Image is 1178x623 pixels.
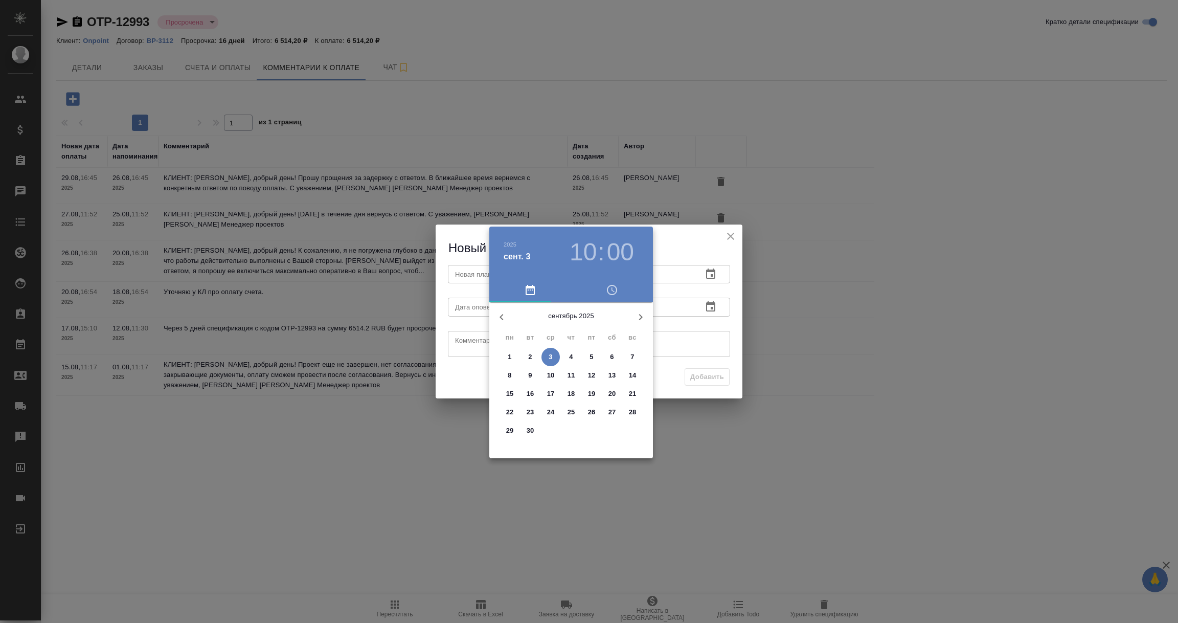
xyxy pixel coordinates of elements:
[582,332,601,343] span: пт
[623,348,642,366] button: 7
[588,370,596,381] p: 12
[506,426,514,436] p: 29
[568,370,575,381] p: 11
[549,352,552,362] p: 3
[508,370,511,381] p: 8
[569,352,573,362] p: 4
[608,389,616,399] p: 20
[541,385,560,403] button: 17
[570,238,597,266] button: 10
[501,421,519,440] button: 29
[623,332,642,343] span: вс
[501,348,519,366] button: 1
[623,385,642,403] button: 21
[610,352,614,362] p: 6
[521,366,539,385] button: 9
[562,332,580,343] span: чт
[521,403,539,421] button: 23
[630,352,634,362] p: 7
[521,421,539,440] button: 30
[562,366,580,385] button: 11
[521,332,539,343] span: вт
[588,407,596,417] p: 26
[598,238,604,266] h3: :
[629,407,637,417] p: 28
[547,407,555,417] p: 24
[623,403,642,421] button: 28
[582,385,601,403] button: 19
[528,370,532,381] p: 9
[568,407,575,417] p: 25
[501,366,519,385] button: 8
[541,332,560,343] span: ср
[590,352,593,362] p: 5
[582,348,601,366] button: 5
[603,348,621,366] button: 6
[501,332,519,343] span: пн
[588,389,596,399] p: 19
[582,403,601,421] button: 26
[504,241,516,248] button: 2025
[629,389,637,399] p: 21
[608,370,616,381] p: 13
[547,389,555,399] p: 17
[508,352,511,362] p: 1
[562,403,580,421] button: 25
[541,366,560,385] button: 10
[603,385,621,403] button: 20
[527,407,534,417] p: 23
[562,385,580,403] button: 18
[582,366,601,385] button: 12
[541,348,560,366] button: 3
[547,370,555,381] p: 10
[527,389,534,399] p: 16
[504,251,531,263] button: сент. 3
[629,370,637,381] p: 14
[607,238,634,266] button: 00
[528,352,532,362] p: 2
[603,403,621,421] button: 27
[521,348,539,366] button: 2
[541,403,560,421] button: 24
[501,403,519,421] button: 22
[623,366,642,385] button: 14
[514,311,628,321] p: сентябрь 2025
[562,348,580,366] button: 4
[506,407,514,417] p: 22
[603,366,621,385] button: 13
[501,385,519,403] button: 15
[527,426,534,436] p: 30
[608,407,616,417] p: 27
[568,389,575,399] p: 18
[603,332,621,343] span: сб
[521,385,539,403] button: 16
[506,389,514,399] p: 15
